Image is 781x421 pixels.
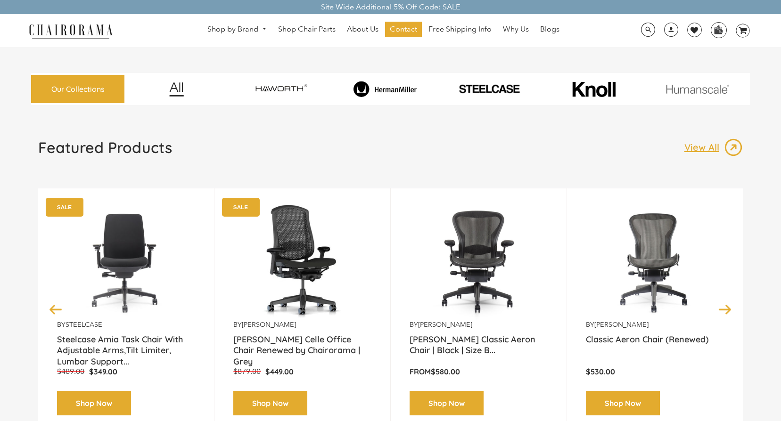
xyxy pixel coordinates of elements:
[586,391,660,416] a: Shop Now
[233,391,307,416] a: Shop Now
[233,204,248,210] text: SALE
[158,22,609,39] nav: DesktopNavigation
[57,202,195,320] img: Amia Chair by chairorama.com
[724,138,743,157] img: image_13.png
[57,391,131,416] a: Shop Now
[24,23,118,39] img: chairorama
[390,24,417,34] span: Contact
[265,367,294,376] span: $449.00
[203,22,271,37] a: Shop by Brand
[424,22,496,37] a: Free Shipping Info
[711,23,726,37] img: WhatsApp_Image_2024-07-12_at_16.23.01.webp
[586,202,724,320] a: Classic Aeron Chair (Renewed) - chairorama Classic Aeron Chair (Renewed) - chairorama
[684,141,724,154] p: View All
[335,81,435,97] img: image_8_173eb7e0-7579-41b4-bc8e-4ba0b8ba93e8.png
[410,202,548,320] img: Herman Miller Classic Aeron Chair | Black | Size B (Renewed) - chairorama
[233,334,371,357] a: [PERSON_NAME] Celle Office Chair Renewed by Chairorama | Grey
[233,202,371,320] img: Herman Miller Celle Office Chair Renewed by Chairorama | Grey - chairorama
[684,138,743,157] a: View All
[57,320,195,329] p: by
[38,138,172,157] h1: Featured Products
[347,24,378,34] span: About Us
[498,22,534,37] a: Why Us
[717,301,733,317] button: Next
[230,78,331,100] img: image_7_14f0750b-d084-457f-979a-a1ab9f6582c4.png
[273,22,340,37] a: Shop Chair Parts
[418,320,472,329] a: [PERSON_NAME]
[278,24,336,34] span: Shop Chair Parts
[233,202,371,320] a: Herman Miller Celle Office Chair Renewed by Chairorama | Grey - chairorama Herman Miller Celle Of...
[594,320,649,329] a: [PERSON_NAME]
[342,22,383,37] a: About Us
[410,202,548,320] a: Herman Miller Classic Aeron Chair | Black | Size B (Renewed) - chairorama Herman Miller Classic A...
[233,320,371,329] p: by
[503,24,529,34] span: Why Us
[38,138,172,164] a: Featured Products
[410,391,484,416] a: Shop Now
[89,367,117,376] span: $349.00
[57,204,72,210] text: SALE
[586,202,724,320] img: Classic Aeron Chair (Renewed) - chairorama
[647,84,748,94] img: image_11.png
[57,367,84,376] span: $489.00
[385,22,422,37] a: Contact
[410,367,548,377] p: From
[428,24,492,34] span: Free Shipping Info
[233,367,261,376] span: $879.00
[150,82,203,97] img: image_12.png
[439,83,539,95] img: PHOTO-2024-07-09-00-53-10-removebg-preview.png
[431,367,460,376] span: $580.00
[410,320,548,329] p: by
[57,202,195,320] a: Amia Chair by chairorama.com Renewed Amia Chair chairorama.com
[535,22,564,37] a: Blogs
[48,301,64,317] button: Previous
[551,81,636,98] img: image_10_1.png
[540,24,559,34] span: Blogs
[586,334,724,357] a: Classic Aeron Chair (Renewed)
[410,334,548,357] a: [PERSON_NAME] Classic Aeron Chair | Black | Size B...
[242,320,296,329] a: [PERSON_NAME]
[57,334,195,357] a: Steelcase Amia Task Chair With Adjustable Arms,Tilt Limiter, Lumbar Support...
[586,367,615,376] span: $530.00
[586,320,724,329] p: by
[66,320,102,329] a: Steelcase
[31,75,124,104] a: Our Collections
